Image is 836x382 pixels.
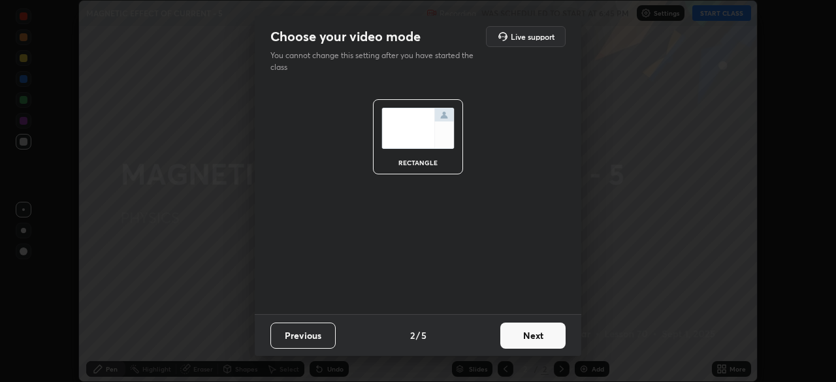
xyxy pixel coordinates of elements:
[416,328,420,342] h4: /
[392,159,444,166] div: rectangle
[270,50,482,73] p: You cannot change this setting after you have started the class
[381,108,455,149] img: normalScreenIcon.ae25ed63.svg
[270,323,336,349] button: Previous
[421,328,426,342] h4: 5
[500,323,566,349] button: Next
[410,328,415,342] h4: 2
[511,33,555,40] h5: Live support
[270,28,421,45] h2: Choose your video mode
